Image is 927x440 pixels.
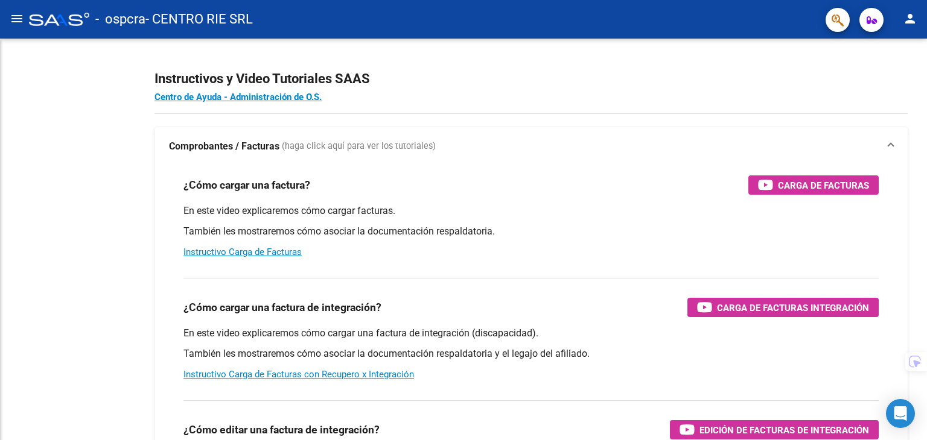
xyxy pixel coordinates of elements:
h3: ¿Cómo cargar una factura? [183,177,310,193]
h3: ¿Cómo editar una factura de integración? [183,421,380,438]
p: También les mostraremos cómo asociar la documentación respaldatoria. [183,225,879,238]
h3: ¿Cómo cargar una factura de integración? [183,299,381,316]
button: Carga de Facturas Integración [687,298,879,317]
button: Carga de Facturas [748,175,879,195]
a: Instructivo Carga de Facturas con Recupero x Integración [183,369,414,380]
button: Edición de Facturas de integración [670,420,879,439]
span: Edición de Facturas de integración [699,423,869,438]
strong: Comprobantes / Facturas [169,140,279,153]
mat-icon: person [903,11,917,26]
h2: Instructivos y Video Tutoriales SAAS [154,68,908,90]
span: - ospcra [95,6,145,33]
span: - CENTRO RIE SRL [145,6,253,33]
div: Open Intercom Messenger [886,399,915,428]
span: Carga de Facturas [778,178,869,193]
p: En este video explicaremos cómo cargar facturas. [183,204,879,218]
mat-icon: menu [10,11,24,26]
mat-expansion-panel-header: Comprobantes / Facturas (haga click aquí para ver los tutoriales) [154,127,908,166]
p: En este video explicaremos cómo cargar una factura de integración (discapacidad). [183,327,879,340]
a: Instructivo Carga de Facturas [183,247,302,257]
span: (haga click aquí para ver los tutoriales) [282,140,436,153]
a: Centro de Ayuda - Administración de O.S. [154,92,322,102]
p: También les mostraremos cómo asociar la documentación respaldatoria y el legajo del afiliado. [183,347,879,360]
span: Carga de Facturas Integración [717,300,869,315]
